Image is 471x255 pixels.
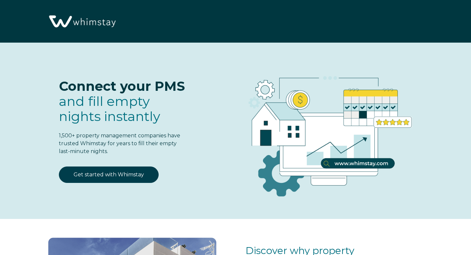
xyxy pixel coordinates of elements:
[46,3,118,40] img: Whimstay Logo-02 1
[59,132,180,154] span: 1,500+ property management companies have trusted Whimstay for years to fill their empty last-min...
[59,93,160,124] span: fill empty nights instantly
[59,78,185,94] span: Connect your PMS
[59,167,159,183] a: Get started with Whimstay
[211,56,442,207] img: RBO Ilustrations-03
[59,93,160,124] span: and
